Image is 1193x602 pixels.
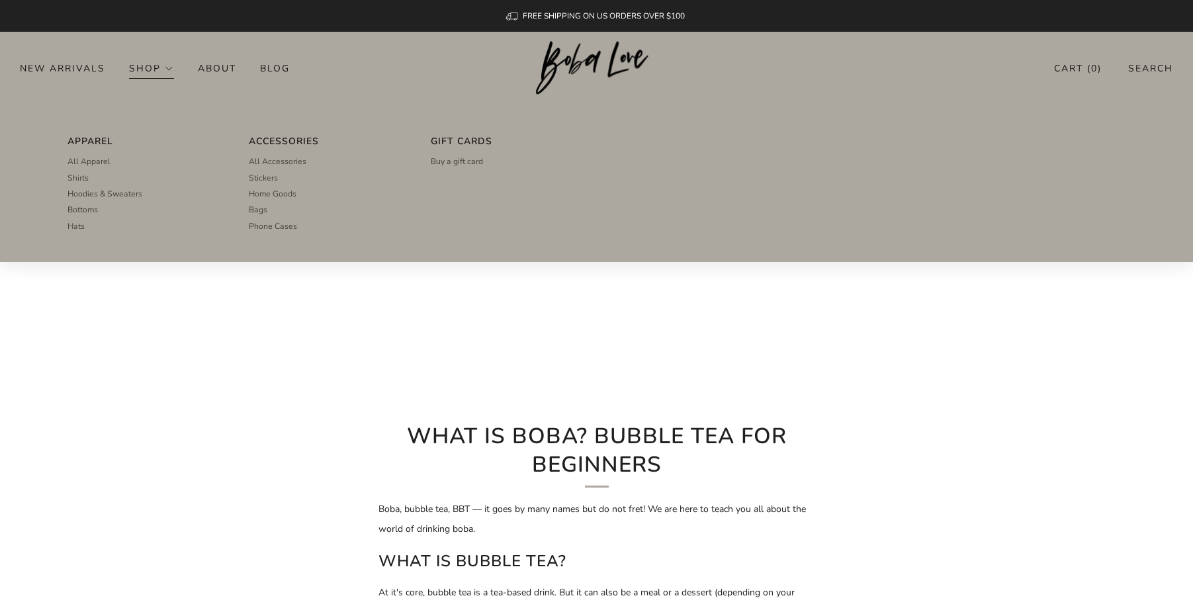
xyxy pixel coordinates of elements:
[67,153,226,169] a: All Apparel
[20,58,105,79] a: New Arrivals
[249,220,297,232] span: Phone Cases
[431,155,483,167] span: Buy a gift card
[431,153,589,169] a: Buy a gift card
[20,125,1173,449] img: What is boba? Bubble Tea for Beginners
[67,133,226,150] a: Apparel
[249,172,278,184] span: Stickers
[129,58,174,79] a: Shop
[1054,58,1102,79] a: Cart
[249,202,407,218] a: Bags
[1128,58,1173,79] a: Search
[378,499,815,539] p: Boba, bubble tea, BBT — it goes by many names but do not fret! We are here to teach you all about...
[249,153,407,169] a: All Accessories
[67,188,142,200] span: Hoodies & Sweaters
[249,155,306,167] span: All Accessories
[249,188,296,200] span: Home Goods
[249,218,407,234] a: Phone Cases
[523,11,685,21] span: FREE SHIPPING ON US ORDERS OVER $100
[249,170,407,186] a: Stickers
[378,423,815,488] h1: What is boba? Bubble Tea for Beginners
[249,186,407,202] a: Home Goods
[249,204,267,216] span: Bags
[1091,62,1098,75] items-count: 0
[67,186,226,202] a: Hoodies & Sweaters
[378,548,815,574] h2: What is bubble tea?
[260,58,290,79] a: Blog
[67,170,226,186] a: Shirts
[67,204,98,216] span: Bottoms
[198,58,236,79] a: About
[67,218,226,234] a: Hats
[67,155,110,167] span: All Apparel
[67,172,89,184] span: Shirts
[67,220,85,232] span: Hats
[249,133,407,150] a: Accessories
[67,202,226,218] a: Bottoms
[536,41,657,96] a: Boba Love
[431,133,589,150] a: Gift Cards
[536,41,657,95] img: Boba Love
